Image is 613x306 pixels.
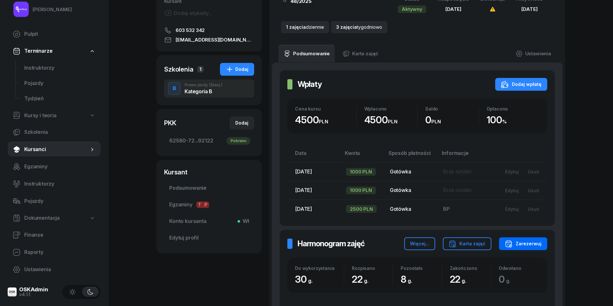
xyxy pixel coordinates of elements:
small: g. [506,278,511,284]
div: Zarezerwuj [505,240,541,248]
a: Konto kursantaWł [164,214,254,229]
span: 1 [197,66,204,73]
span: [DATE] [445,6,461,12]
div: Zakończono [450,265,491,271]
div: Do wykorzystania [295,265,344,271]
small: g. [308,278,313,284]
button: Zarezerwuj [499,237,547,250]
small: g. [408,278,412,284]
div: Edytuj [505,188,519,193]
button: Dodaj etykiety... [164,9,212,17]
button: Dodaj [220,63,254,76]
div: Gotówka [390,186,433,195]
span: [DATE] [295,168,312,175]
th: Sposób płatności [385,149,438,163]
small: % [502,119,507,125]
span: Ustawienia [24,265,95,274]
span: Pulpit [24,30,95,38]
span: Kursy i teoria [24,111,57,120]
a: Egzaminy [8,159,101,174]
button: BPrawo jazdy(Stacj.)Kategoria B [164,80,254,97]
div: 0 [425,114,479,126]
div: Saldo [425,106,479,111]
a: Instruktorzy [19,60,101,76]
div: Gotówka [390,205,433,213]
button: Edytuj [501,166,523,177]
a: Pulpit [8,27,101,42]
span: 22 [352,273,371,285]
div: [DATE] [516,5,543,13]
span: Instruktorzy [24,64,95,72]
div: PKK [164,119,176,127]
span: 62580-72...92122 [169,137,249,145]
div: Edytuj [505,206,519,212]
div: Prawo jazdy [185,83,223,87]
button: Edytuj [501,185,523,196]
div: Dodaj [235,119,248,127]
span: T [196,202,203,208]
a: 603 532 342 [164,27,254,34]
a: EgzaminyTP [164,197,254,212]
span: Pojazdy [24,197,95,205]
div: Wpłacono [364,106,418,111]
th: Kwota [341,149,385,163]
a: Dokumentacja [8,211,101,226]
div: Cena kursu [295,106,356,111]
div: Kategoria B [185,89,223,94]
small: PLN [388,119,397,125]
span: Brak notatki [443,187,471,193]
div: [PERSON_NAME] [33,5,72,14]
div: Gotówka [390,168,433,176]
div: Dodaj [226,65,248,73]
div: 4500 [295,114,356,126]
div: 1000 PLN [346,168,376,176]
a: Raporty [8,245,101,260]
span: [DATE] [295,187,312,193]
div: Dodaj wpłatę [501,80,541,88]
span: Instruktorzy [24,180,95,188]
a: [EMAIL_ADDRESS][DOMAIN_NAME] [164,36,254,44]
span: 603 532 342 [176,27,205,34]
span: Konto kursanta [169,217,249,226]
button: Usuń [523,204,544,214]
span: Egzaminy [24,163,95,171]
span: Raporty [24,248,95,256]
span: Brak notatki [443,168,471,175]
h2: Harmonogram zajęć [298,239,365,249]
span: BP [443,206,450,212]
span: 0 [499,273,514,285]
div: Opłacono [487,106,540,111]
span: Egzaminy [169,201,249,209]
span: Szkolenia [24,128,95,136]
span: Kursanci [24,145,89,154]
a: Kursanci [8,142,101,157]
span: 22 [450,273,469,285]
a: Podsumowanie [164,180,254,196]
a: Ustawienia [511,45,556,63]
a: Finanse [8,227,101,243]
span: Dokumentacja [24,214,60,222]
span: [DATE] [295,206,312,212]
div: Odwołano [499,265,540,271]
h2: Wpłaty [298,79,322,89]
div: 2500 PLN [346,205,377,213]
span: Terminarze [24,47,52,55]
span: (Stacj.) [209,83,223,87]
div: Usuń [528,169,539,174]
span: [EMAIL_ADDRESS][DOMAIN_NAME] [176,36,254,44]
div: Usuń [528,206,539,212]
span: 8 [401,273,415,285]
span: Edytuj profil [169,234,249,242]
th: Data [287,149,341,163]
span: Pojazdy [24,79,95,88]
div: Karta zajęć [449,240,486,248]
span: Wł [240,217,249,226]
div: Szkolenia [164,65,193,74]
a: Instruktorzy [8,176,101,192]
div: Pobrano [227,137,250,145]
a: 62580-72...92122Pobrano [164,133,254,149]
span: 30 [295,273,315,285]
div: Rozpisano [352,265,393,271]
a: Ustawienia [8,262,101,277]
